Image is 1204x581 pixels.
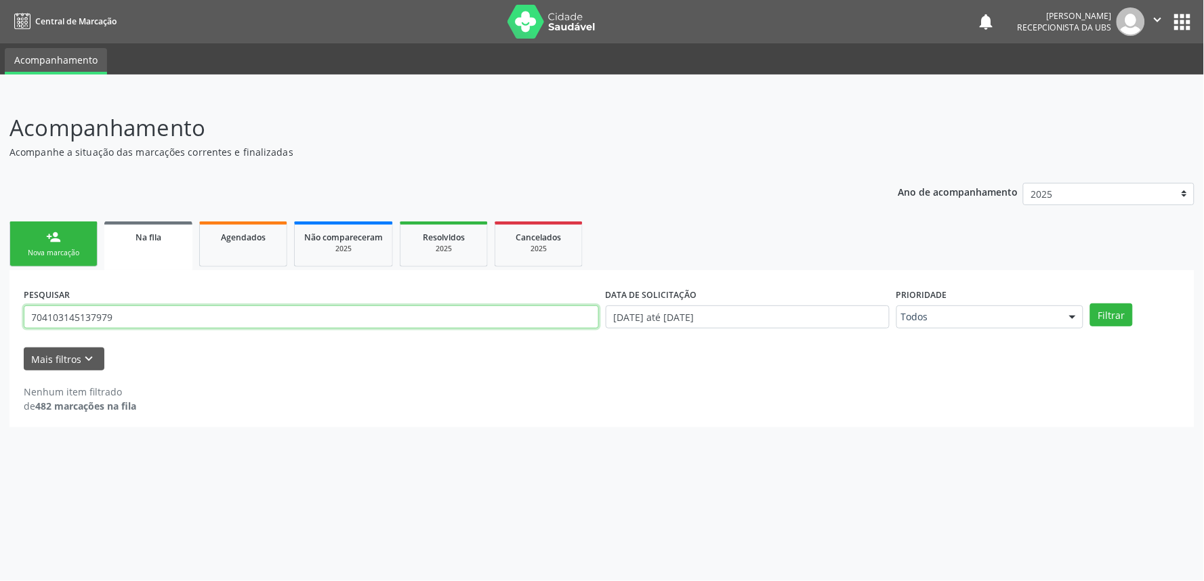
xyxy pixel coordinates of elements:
[24,305,599,328] input: Nome, CNS
[304,232,383,243] span: Não compareceram
[35,400,136,412] strong: 482 marcações na fila
[221,232,266,243] span: Agendados
[35,16,117,27] span: Central de Marcação
[606,284,697,305] label: DATA DE SOLICITAÇÃO
[896,284,947,305] label: Prioridade
[423,232,465,243] span: Resolvidos
[1117,7,1145,36] img: img
[24,385,136,399] div: Nenhum item filtrado
[1018,10,1112,22] div: [PERSON_NAME]
[1145,7,1171,36] button: 
[505,244,573,254] div: 2025
[24,347,104,371] button: Mais filtroskeyboard_arrow_down
[136,232,161,243] span: Na fila
[24,399,136,413] div: de
[1090,303,1133,326] button: Filtrar
[5,48,107,74] a: Acompanhamento
[20,248,87,258] div: Nova marcação
[9,111,839,145] p: Acompanhamento
[516,232,562,243] span: Cancelados
[901,310,1056,324] span: Todos
[410,244,478,254] div: 2025
[898,183,1018,200] p: Ano de acompanhamento
[9,10,117,33] a: Central de Marcação
[606,305,890,328] input: Selecione um intervalo
[82,351,97,366] i: keyboard_arrow_down
[46,230,61,244] div: person_add
[24,284,70,305] label: PESQUISAR
[1018,22,1112,33] span: Recepcionista da UBS
[9,145,839,159] p: Acompanhe a situação das marcações correntes e finalizadas
[304,244,383,254] div: 2025
[977,12,996,31] button: notifications
[1171,10,1195,34] button: apps
[1150,12,1165,27] i: 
